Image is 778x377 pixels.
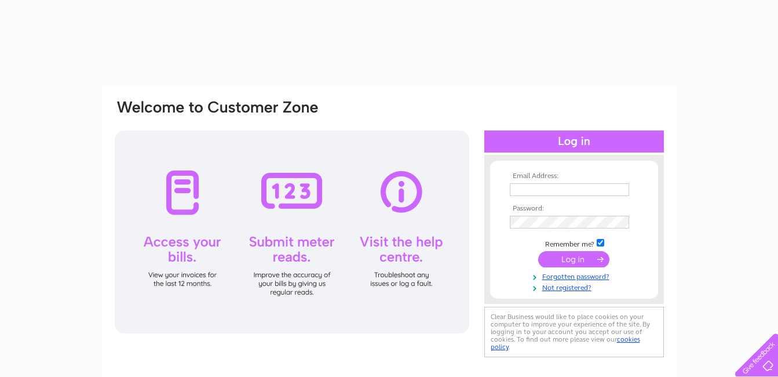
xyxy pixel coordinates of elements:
[484,307,664,357] div: Clear Business would like to place cookies on your computer to improve your experience of the sit...
[510,281,641,292] a: Not registered?
[507,205,641,213] th: Password:
[538,251,609,267] input: Submit
[507,172,641,180] th: Email Address:
[507,237,641,249] td: Remember me?
[491,335,640,351] a: cookies policy
[510,270,641,281] a: Forgotten password?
